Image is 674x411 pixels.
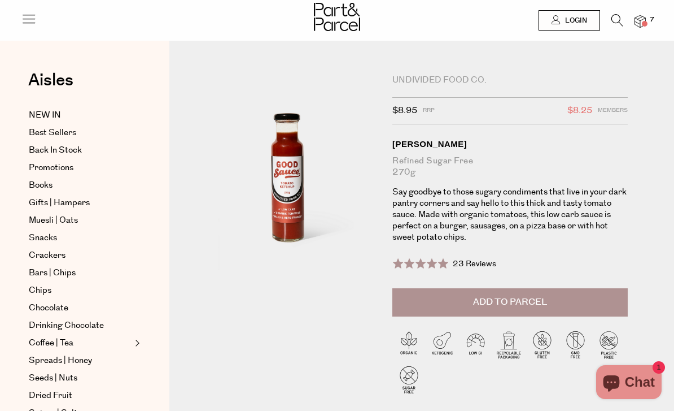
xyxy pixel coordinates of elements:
div: Refined Sugar Free 270g [392,155,628,178]
img: Part&Parcel [314,3,360,31]
a: Snacks [29,231,132,245]
span: Snacks [29,231,57,245]
a: Aisles [28,72,73,100]
span: $8.25 [567,103,592,118]
a: Chocolate [29,301,132,315]
a: Books [29,179,132,192]
a: Drinking Chocolate [29,319,132,332]
a: Seeds | Nuts [29,371,132,385]
a: Crackers [29,249,132,262]
img: P_P-ICONS-Live_Bec_V11_Sugar_Free.svg [392,363,426,396]
span: Gifts | Hampers [29,196,90,210]
button: Expand/Collapse Coffee | Tea [132,336,140,350]
span: Login [562,16,587,25]
img: P_P-ICONS-Live_Bec_V11_GMO_Free.svg [559,328,592,361]
a: 7 [634,15,646,27]
a: Bars | Chips [29,266,132,280]
a: Coffee | Tea [29,336,132,350]
img: Tomato Ketchup [203,75,375,278]
span: Promotions [29,161,73,175]
img: P_P-ICONS-Live_Bec_V11_Ketogenic.svg [426,328,459,361]
inbox-online-store-chat: Shopify online store chat [593,365,665,402]
a: Muesli | Oats [29,214,132,227]
a: NEW IN [29,109,132,122]
button: Add to Parcel [392,288,628,317]
p: Say goodbye to those sugary condiments that live in your dark pantry corners and say hello to thi... [392,187,628,243]
img: P_P-ICONS-Live_Bec_V11_Organic.svg [392,328,426,361]
span: Bars | Chips [29,266,76,280]
a: Gifts | Hampers [29,196,132,210]
a: Dried Fruit [29,389,132,403]
span: Add to Parcel [473,296,547,309]
span: Chips [29,284,51,297]
span: Spreads | Honey [29,354,92,367]
span: Crackers [29,249,65,262]
img: P_P-ICONS-Live_Bec_V11_Recyclable_Packaging.svg [492,328,526,361]
span: Aisles [28,68,73,93]
div: Undivided Food Co. [392,75,628,86]
img: P_P-ICONS-Live_Bec_V11_Low_Gi.svg [459,328,492,361]
span: Muesli | Oats [29,214,78,227]
a: Chips [29,284,132,297]
span: Dried Fruit [29,389,72,403]
span: Books [29,179,52,192]
a: Back In Stock [29,144,132,157]
div: [PERSON_NAME] [392,139,628,150]
span: Best Sellers [29,126,76,140]
img: P_P-ICONS-Live_Bec_V11_Plastic_Free.svg [592,328,625,361]
a: Best Sellers [29,126,132,140]
a: Promotions [29,161,132,175]
span: Seeds | Nuts [29,371,77,385]
span: Drinking Chocolate [29,319,104,332]
span: 23 Reviews [453,258,496,270]
img: P_P-ICONS-Live_Bec_V11_Gluten_Free.svg [526,328,559,361]
span: $8.95 [392,103,417,118]
span: Coffee | Tea [29,336,73,350]
span: 7 [647,15,657,25]
span: Chocolate [29,301,68,315]
a: Spreads | Honey [29,354,132,367]
span: Members [598,103,628,118]
span: NEW IN [29,109,61,122]
span: Back In Stock [29,144,82,157]
span: RRP [423,103,435,118]
a: Login [539,10,600,31]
